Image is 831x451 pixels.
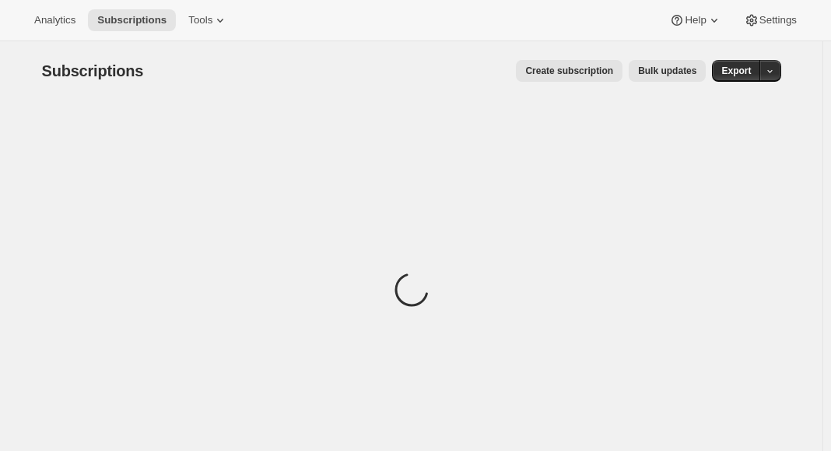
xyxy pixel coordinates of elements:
button: Export [712,60,760,82]
button: Analytics [25,9,85,31]
span: Help [685,14,706,26]
span: Bulk updates [638,65,696,77]
span: Tools [188,14,212,26]
button: Tools [179,9,237,31]
button: Help [660,9,731,31]
span: Settings [759,14,797,26]
button: Bulk updates [629,60,706,82]
span: Subscriptions [97,14,167,26]
span: Create subscription [525,65,613,77]
span: Analytics [34,14,75,26]
button: Create subscription [516,60,622,82]
button: Settings [735,9,806,31]
span: Subscriptions [42,62,144,79]
button: Subscriptions [88,9,176,31]
span: Export [721,65,751,77]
